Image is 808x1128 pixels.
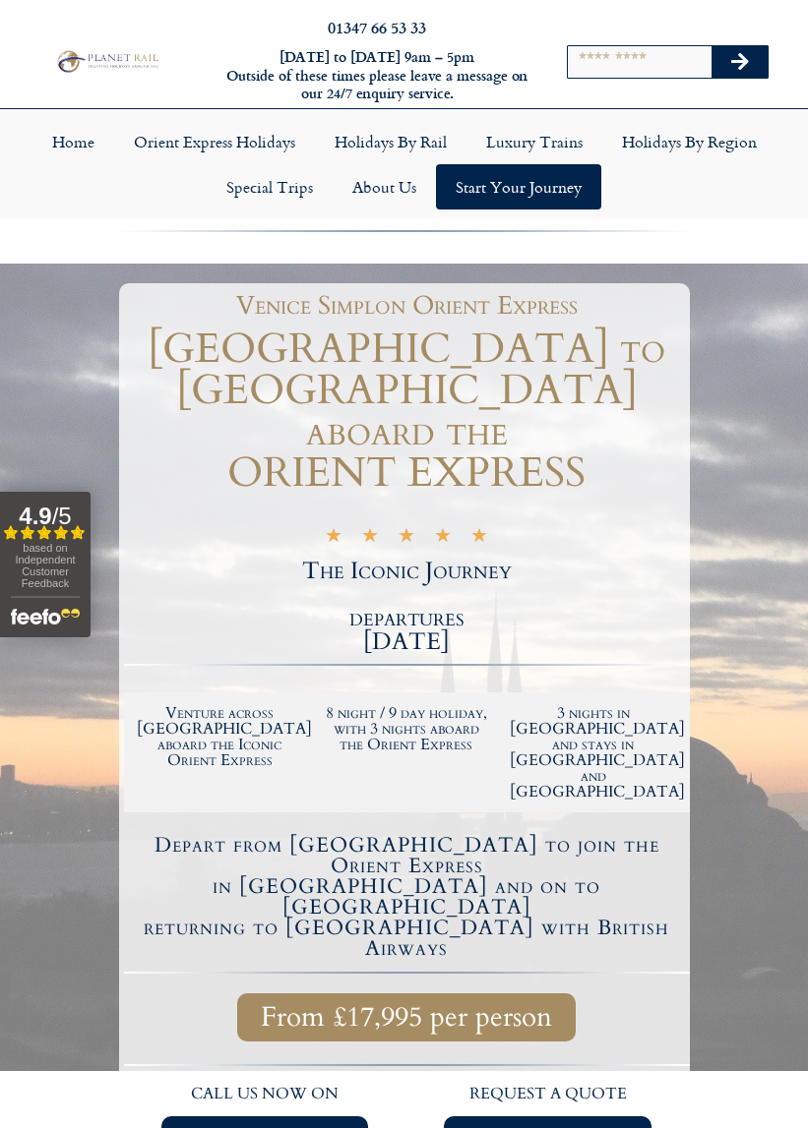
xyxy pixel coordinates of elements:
[602,119,777,164] a: Holidays by Region
[137,705,304,768] h2: Venture across [GEOGRAPHIC_DATA] aboard the Iconic Orient Express
[315,119,466,164] a: Holidays by Rail
[434,529,452,548] i: ★
[712,46,769,78] button: Search
[10,119,798,209] nav: Menu
[207,164,333,209] a: Special Trips
[466,119,602,164] a: Luxury Trains
[416,1082,680,1107] p: request a quote
[32,119,114,164] a: Home
[237,993,576,1041] a: From £17,995 per person
[436,164,601,209] a: Start your Journey
[323,705,490,752] h2: 8 night / 9 day holiday, with 3 nights aboard the Orient Express
[325,526,488,548] div: 5/5
[220,48,533,103] h6: [DATE] to [DATE] 9am – 5pm Outside of these times please leave a message on our 24/7 enquiry serv...
[333,164,436,209] a: About Us
[124,560,690,654] h2: The Iconic Journey departures [DATE]
[124,328,690,494] h1: [GEOGRAPHIC_DATA] to [GEOGRAPHIC_DATA] aboard the ORIENT EXPRESS
[361,529,379,548] i: ★
[114,119,315,164] a: Orient Express Holidays
[134,293,680,319] h1: Venice Simplon Orient Express
[127,835,687,959] h4: Depart from [GEOGRAPHIC_DATA] to join the Orient Express in [GEOGRAPHIC_DATA] and on to [GEOGRAPH...
[470,529,488,548] i: ★
[134,1082,398,1107] p: call us now on
[328,16,426,38] a: 01347 66 53 33
[53,48,161,75] img: Planet Rail Train Holidays Logo
[398,529,415,548] i: ★
[325,529,342,548] i: ★
[510,705,677,800] h2: 3 nights in [GEOGRAPHIC_DATA] and stays in [GEOGRAPHIC_DATA] and [GEOGRAPHIC_DATA]
[261,1005,552,1030] span: From £17,995 per person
